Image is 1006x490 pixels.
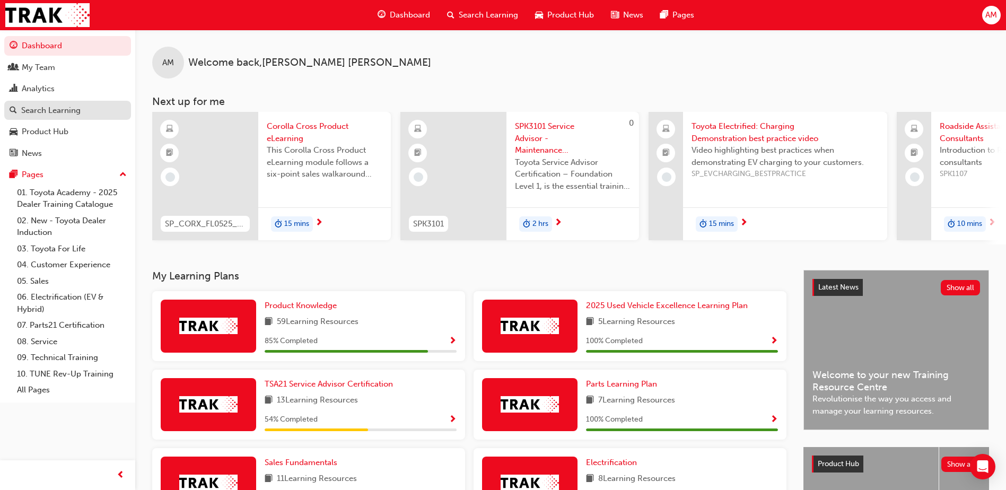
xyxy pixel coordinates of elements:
[598,316,675,329] span: 5 Learning Resources
[941,280,981,295] button: Show all
[135,95,1006,108] h3: Next up for me
[13,382,131,398] a: All Pages
[119,168,127,182] span: up-icon
[439,4,527,26] a: search-iconSearch Learning
[13,366,131,382] a: 10. TUNE Rev-Up Training
[10,127,18,137] span: car-icon
[598,394,675,407] span: 7 Learning Resources
[162,57,174,69] span: AM
[527,4,602,26] a: car-iconProduct Hub
[449,337,457,346] span: Show Progress
[414,146,422,160] span: booktick-icon
[284,218,309,230] span: 15 mins
[818,459,859,468] span: Product Hub
[265,316,273,329] span: book-icon
[985,9,997,21] span: AM
[586,394,594,407] span: book-icon
[449,335,457,348] button: Show Progress
[265,335,318,347] span: 85 % Completed
[369,4,439,26] a: guage-iconDashboard
[586,414,643,426] span: 100 % Completed
[948,217,955,231] span: duration-icon
[267,120,382,144] span: Corolla Cross Product eLearning
[662,146,670,160] span: booktick-icon
[957,218,982,230] span: 10 mins
[4,79,131,99] a: Analytics
[812,279,980,296] a: Latest NewsShow all
[10,41,18,51] span: guage-icon
[709,218,734,230] span: 15 mins
[10,106,17,116] span: search-icon
[662,172,671,182] span: learningRecordVerb_NONE-icon
[692,120,879,144] span: Toyota Electrified: Charging Demonstration best practice video
[4,165,131,185] button: Pages
[672,9,694,21] span: Pages
[265,472,273,486] span: book-icon
[586,301,748,310] span: 2025 Used Vehicle Excellence Learning Plan
[586,458,637,467] span: Electrification
[586,472,594,486] span: book-icon
[188,57,431,69] span: Welcome back , [PERSON_NAME] [PERSON_NAME]
[152,112,391,240] a: SP_CORX_FL0525_ELCorolla Cross Product eLearningThis Corolla Cross Product eLearning module follo...
[13,334,131,350] a: 08. Service
[692,144,879,168] span: Video highlighting best practices when demonstrating EV charging to your customers.
[265,394,273,407] span: book-icon
[586,378,661,390] a: Parts Learning Plan
[982,6,1001,24] button: AM
[4,58,131,77] a: My Team
[970,454,995,479] div: Open Intercom Messenger
[803,270,989,430] a: Latest NewsShow allWelcome to your new Training Resource CentreRevolutionise the way you access a...
[400,112,639,240] a: 0SPK3101SPK3101 Service Advisor - Maintenance Reminder & Appointment Booking (eLearning)Toyota Se...
[277,394,358,407] span: 13 Learning Resources
[818,283,859,292] span: Latest News
[941,457,981,472] button: Show all
[22,147,42,160] div: News
[165,218,246,230] span: SP_CORX_FL0525_EL
[4,34,131,165] button: DashboardMy TeamAnalyticsSearch LearningProduct HubNews
[10,149,18,159] span: news-icon
[5,3,90,27] a: Trak
[449,415,457,425] span: Show Progress
[413,218,444,230] span: SPK3101
[692,168,879,180] span: SP_EVCHARGING_BESTPRACTICE
[4,122,131,142] a: Product Hub
[586,379,657,389] span: Parts Learning Plan
[265,301,337,310] span: Product Knowledge
[532,218,548,230] span: 2 hrs
[22,62,55,74] div: My Team
[4,144,131,163] a: News
[277,472,357,486] span: 11 Learning Resources
[459,9,518,21] span: Search Learning
[586,300,752,312] a: 2025 Used Vehicle Excellence Learning Plan
[586,457,641,469] a: Electrification
[770,337,778,346] span: Show Progress
[629,118,634,128] span: 0
[275,217,282,231] span: duration-icon
[770,413,778,426] button: Show Progress
[10,84,18,94] span: chart-icon
[10,170,18,180] span: pages-icon
[770,415,778,425] span: Show Progress
[179,396,238,413] img: Trak
[265,457,342,469] a: Sales Fundamentals
[449,413,457,426] button: Show Progress
[390,9,430,21] span: Dashboard
[267,144,382,180] span: This Corolla Cross Product eLearning module follows a six-point sales walkaround format, designed...
[699,217,707,231] span: duration-icon
[265,414,318,426] span: 54 % Completed
[515,156,631,192] span: Toyota Service Advisor Certification – Foundation Level 1, is the essential training course for a...
[586,316,594,329] span: book-icon
[740,218,748,228] span: next-icon
[652,4,703,26] a: pages-iconPages
[265,300,341,312] a: Product Knowledge
[4,36,131,56] a: Dashboard
[13,185,131,213] a: 01. Toyota Academy - 2025 Dealer Training Catalogue
[13,317,131,334] a: 07. Parts21 Certification
[598,472,676,486] span: 8 Learning Resources
[22,83,55,95] div: Analytics
[911,122,918,136] span: laptop-icon
[4,101,131,120] a: Search Learning
[13,213,131,241] a: 02. New - Toyota Dealer Induction
[13,273,131,290] a: 05. Sales
[660,8,668,22] span: pages-icon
